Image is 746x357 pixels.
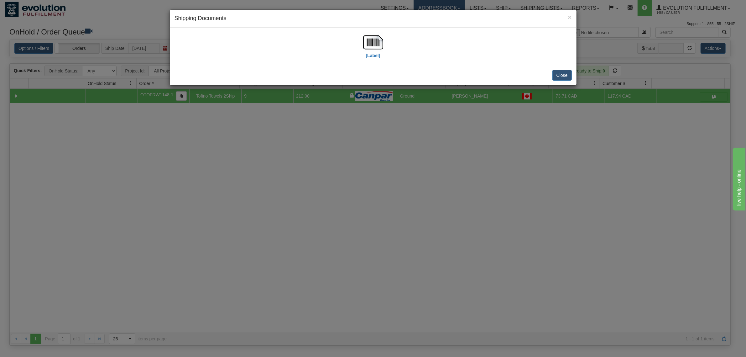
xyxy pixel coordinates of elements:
[552,70,572,81] button: Close
[363,32,383,52] img: barcode.jpg
[366,52,380,59] label: [Label]
[568,13,571,21] span: ×
[732,147,745,210] iframe: chat widget
[5,4,58,11] div: live help - online
[363,39,383,58] a: [Label]
[175,14,572,23] h4: Shipping Documents
[568,14,571,20] button: Close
